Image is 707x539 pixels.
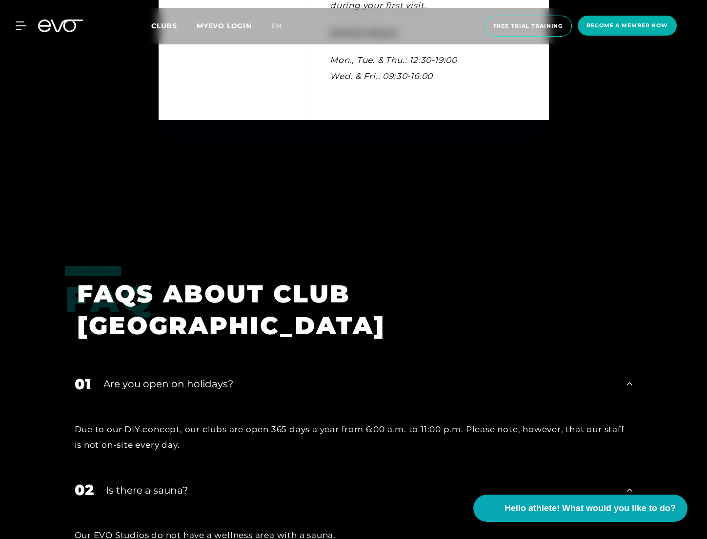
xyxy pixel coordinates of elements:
font: 01 [75,375,91,393]
font: Is there a sauna? [106,484,188,496]
a: Free trial training [481,16,575,37]
font: Become a member now [586,22,668,29]
font: en [271,21,282,30]
font: Free trial training [493,22,563,29]
a: Clubs [151,21,197,30]
font: FAQS ABOUT CLUB [GEOGRAPHIC_DATA] [77,279,385,340]
font: Due to our DIY concept, our clubs are open 365 days a year from 6:00 a.m. to 11:00 p.m. Please no... [75,424,625,450]
font: Hello athlete! What would you like to do? [505,503,676,513]
a: en [271,20,294,32]
font: 02 [75,481,94,499]
font: Clubs [151,21,177,30]
font: Are you open on holidays? [103,378,233,390]
button: Hello athlete! What would you like to do? [473,495,687,522]
a: MYEVO LOGIN [197,21,252,30]
a: Become a member now [575,16,680,37]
